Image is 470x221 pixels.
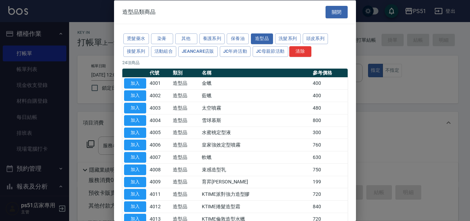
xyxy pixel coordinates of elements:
[175,33,197,44] button: 其他
[171,102,200,114] td: 造型品
[200,139,311,151] td: 皇家強效定型噴霧
[311,127,348,139] td: 300
[311,139,348,151] td: 760
[178,46,218,57] button: JeanCare店販
[171,176,200,188] td: 造型品
[311,102,348,114] td: 480
[122,8,156,15] span: 造型品類商品
[148,77,171,90] td: 4001
[253,46,288,57] button: JC母親節活動
[311,151,348,163] td: 630
[122,59,348,66] p: 24 項商品
[220,46,251,57] button: JC年終活動
[171,77,200,90] td: 造型品
[311,200,348,213] td: 840
[200,102,311,114] td: 太空噴霧
[151,46,177,57] button: 活動組合
[171,114,200,127] td: 造型品
[124,90,146,101] button: 加入
[326,6,348,18] button: 關閉
[171,163,200,176] td: 造型品
[311,68,348,77] th: 參考價格
[303,33,328,44] button: 頭皮系列
[311,114,348,127] td: 800
[148,114,171,127] td: 4004
[171,89,200,102] td: 造型品
[251,33,273,44] button: 造型品
[124,177,146,187] button: 加入
[200,68,311,77] th: 名稱
[148,176,171,188] td: 4009
[148,139,171,151] td: 4006
[200,127,311,139] td: 水蜜桃定型液
[148,151,171,163] td: 4007
[311,163,348,176] td: 750
[148,163,171,176] td: 4008
[199,33,225,44] button: 養護系列
[148,200,171,213] td: 4012
[311,77,348,90] td: 400
[151,33,173,44] button: 染膏
[171,151,200,163] td: 造型品
[171,139,200,151] td: 造型品
[275,33,301,44] button: 洗髮系列
[311,89,348,102] td: 400
[148,102,171,114] td: 4003
[171,68,200,77] th: 類別
[123,33,149,44] button: 燙髮藥水
[148,89,171,102] td: 4002
[171,127,200,139] td: 造型品
[124,152,146,163] button: 加入
[289,46,311,57] button: 清除
[124,201,146,212] button: 加入
[148,68,171,77] th: 代號
[227,33,249,44] button: 保養油
[124,127,146,138] button: 加入
[200,163,311,176] td: 束感造型乳
[124,140,146,150] button: 加入
[200,151,311,163] td: 軟蠟
[124,78,146,89] button: 加入
[171,200,200,213] td: 造型品
[124,103,146,113] button: 加入
[200,176,311,188] td: 育昇[PERSON_NAME]
[311,176,348,188] td: 199
[200,114,311,127] td: 雪球慕斯
[148,127,171,139] td: 4005
[148,188,171,200] td: 4011
[124,115,146,125] button: 加入
[123,46,149,57] button: 接髮系列
[200,188,311,200] td: KTIME派對強力造型膠
[311,188,348,200] td: 720
[124,164,146,175] button: 加入
[200,89,311,102] td: 藍蠟
[171,188,200,200] td: 造型品
[200,77,311,90] td: 金蠟
[124,189,146,200] button: 加入
[200,200,311,213] td: KTIME捲髮造型霜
